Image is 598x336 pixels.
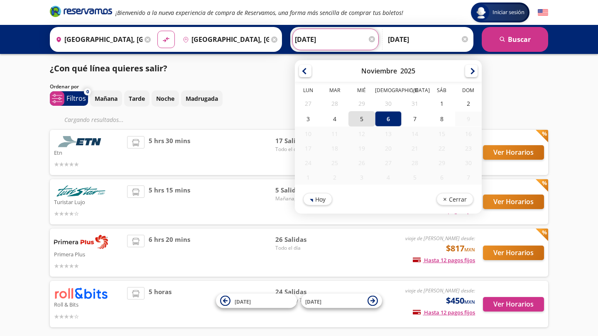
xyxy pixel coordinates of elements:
div: 19-Nov-25 [348,141,375,156]
div: 11-Nov-25 [321,127,348,141]
p: Ordenar por [50,83,79,90]
div: 21-Nov-25 [402,141,428,156]
span: 26 Salidas [275,235,333,244]
input: Buscar Origen [52,29,142,50]
span: Todo el día [275,146,333,153]
em: ¡Bienvenido a la nueva experiencia de compra de Reservamos, una forma más sencilla de comprar tus... [115,9,403,17]
div: 07-Nov-25 [402,111,428,127]
img: Roll & Bits [54,287,108,299]
div: 31-Oct-25 [402,96,428,111]
span: 6 hrs 20 mins [149,235,190,270]
small: MXN [464,246,475,253]
div: 10-Nov-25 [295,127,321,141]
button: Hoy [303,193,332,205]
p: Mañana [95,94,118,103]
div: 04-Dic-25 [375,170,402,185]
input: Elegir Fecha [295,29,376,50]
small: MXN [464,299,475,305]
div: 17-Nov-25 [295,141,321,156]
span: Iniciar sesión [489,8,528,17]
div: 18-Nov-25 [321,141,348,156]
div: 06-Nov-25 [375,111,402,127]
span: Mañana, Tarde y Noche [275,195,333,202]
button: Ver Horarios [483,246,544,260]
span: [DATE] [305,298,321,305]
div: 13-Nov-25 [375,127,402,141]
div: 27-Oct-25 [295,96,321,111]
div: 2025 [400,66,415,75]
th: Jueves [375,87,402,96]
div: 23-Nov-25 [455,141,482,156]
a: Brand Logo [50,5,112,20]
div: 05-Nov-25 [348,111,375,127]
div: 08-Nov-25 [428,111,455,127]
input: Buscar Destino [179,29,270,50]
div: 16-Nov-25 [455,127,482,141]
span: $450 [446,295,475,307]
button: [DATE] [216,294,297,308]
span: Hasta 12 pagos fijos [413,256,475,264]
div: 27-Nov-25 [375,156,402,170]
span: 0 [86,88,89,95]
div: 12-Nov-25 [348,127,375,141]
span: 5 hrs 30 mins [149,136,190,169]
div: 29-Oct-25 [348,96,375,111]
span: 5 Salidas [275,185,333,195]
div: 02-Nov-25 [455,96,482,111]
div: 28-Nov-25 [402,156,428,170]
button: Ver Horarios [483,145,544,160]
div: 29-Nov-25 [428,156,455,170]
div: 02-Dic-25 [321,170,348,185]
p: ¿Con qué línea quieres salir? [50,62,167,75]
button: English [538,7,548,18]
button: Madrugada [181,90,223,107]
th: Sábado [428,87,455,96]
p: Tarde [129,94,145,103]
div: 06-Dic-25 [428,170,455,185]
em: Cargando resultados ... [64,116,124,124]
p: Madrugada [186,94,218,103]
input: Opcional [388,29,469,50]
div: 05-Dic-25 [402,170,428,185]
p: Turistar Lujo [54,197,123,207]
div: 26-Nov-25 [348,156,375,170]
div: 04-Nov-25 [321,111,348,127]
th: Viernes [402,87,428,96]
img: Turistar Lujo [54,185,108,197]
div: 24-Nov-25 [295,156,321,170]
th: Domingo [455,87,482,96]
span: 24 Salidas [275,287,333,297]
p: Primera Plus [54,249,123,259]
span: $817 [446,242,475,255]
em: viaje de [PERSON_NAME] desde: [405,235,475,242]
button: Cerrar [436,193,473,205]
div: 14-Nov-25 [402,127,428,141]
em: viaje de [PERSON_NAME] desde: [405,287,475,294]
button: Mañana [90,90,122,107]
button: [DATE] [301,294,382,308]
div: Noviembre [361,66,397,75]
button: Ver Horarios [483,297,544,312]
button: Ver Horarios [483,195,544,209]
span: Hasta 12 pagos fijos [413,309,475,316]
th: Martes [321,87,348,96]
span: [DATE] [235,298,251,305]
i: Brand Logo [50,5,112,17]
div: 03-Dic-25 [348,170,375,185]
div: 28-Oct-25 [321,96,348,111]
button: 0Filtros [50,91,88,106]
th: Miércoles [348,87,375,96]
span: 5 horas [149,287,172,321]
div: 01-Dic-25 [295,170,321,185]
div: 01-Nov-25 [428,96,455,111]
div: 30-Nov-25 [455,156,482,170]
div: 25-Nov-25 [321,156,348,170]
button: Noche [152,90,179,107]
div: 03-Nov-25 [295,111,321,127]
th: Lunes [295,87,321,96]
span: Todo el día [275,244,333,252]
span: 5 hrs 15 mins [149,185,190,218]
div: 15-Nov-25 [428,127,455,141]
span: 17 Salidas [275,136,333,146]
button: Tarde [124,90,149,107]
